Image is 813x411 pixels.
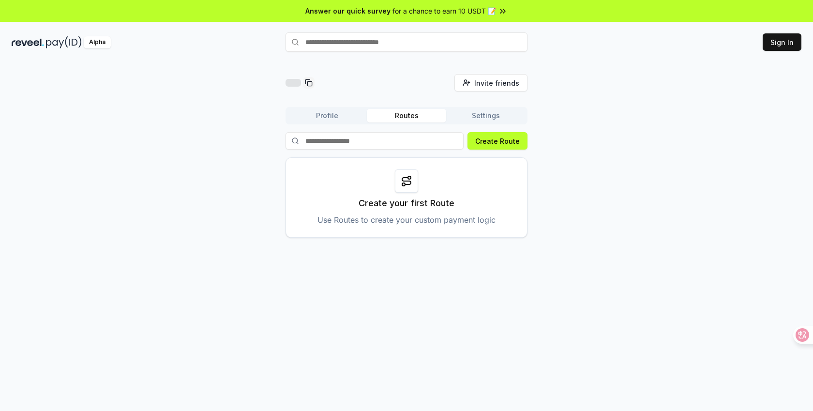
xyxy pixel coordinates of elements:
[287,109,367,122] button: Profile
[467,132,527,150] button: Create Route
[367,109,446,122] button: Routes
[474,78,519,88] span: Invite friends
[392,6,496,16] span: for a chance to earn 10 USDT 📝
[454,74,527,91] button: Invite friends
[46,36,82,48] img: pay_id
[305,6,391,16] span: Answer our quick survey
[84,36,111,48] div: Alpha
[317,214,496,226] p: Use Routes to create your custom payment logic
[763,33,801,51] button: Sign In
[446,109,526,122] button: Settings
[359,197,454,210] p: Create your first Route
[12,36,44,48] img: reveel_dark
